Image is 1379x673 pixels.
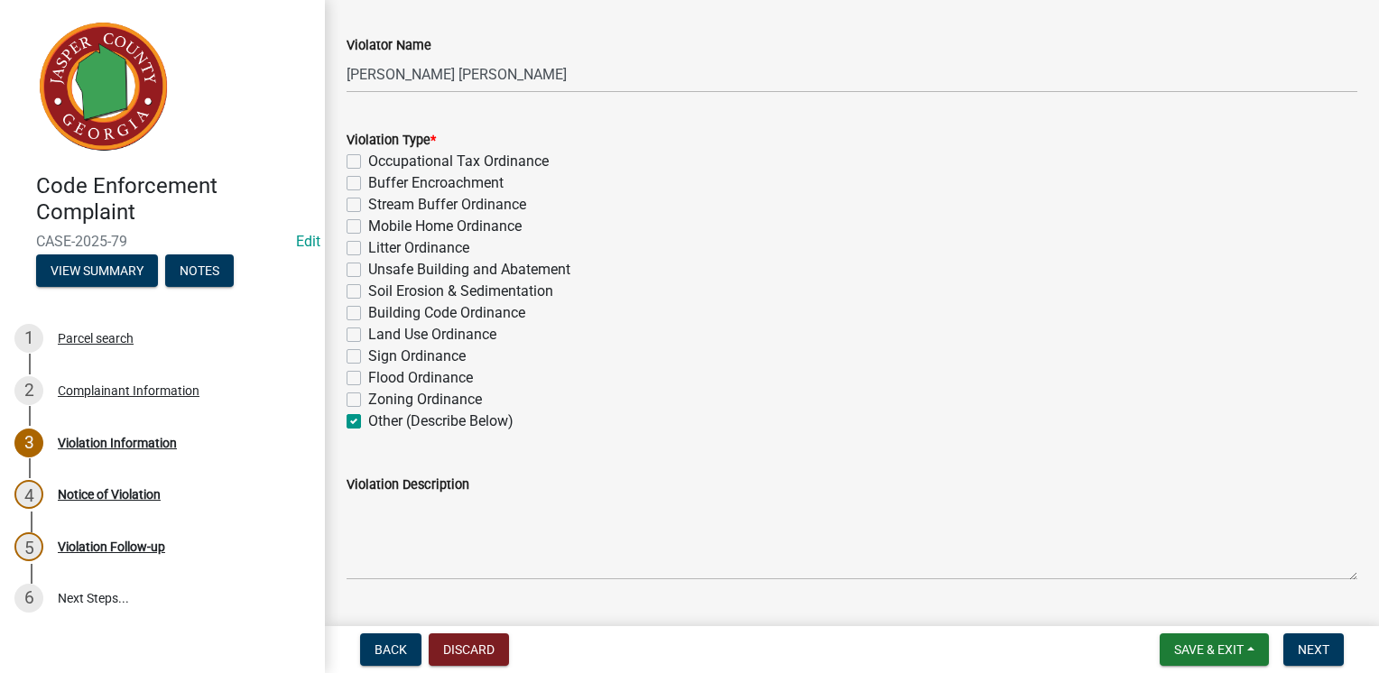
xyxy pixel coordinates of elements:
[58,332,134,345] div: Parcel search
[165,254,234,287] button: Notes
[36,264,158,279] wm-modal-confirm: Summary
[368,410,514,432] label: Other (Describe Below)
[429,633,509,666] button: Discard
[14,324,43,353] div: 1
[368,281,553,302] label: Soil Erosion & Sedimentation
[165,264,234,279] wm-modal-confirm: Notes
[368,259,570,281] label: Unsafe Building and Abatement
[368,324,496,346] label: Land Use Ordinance
[58,384,199,397] div: Complainant Information
[1174,642,1244,657] span: Save & Exit
[14,376,43,405] div: 2
[368,194,526,216] label: Stream Buffer Ordinance
[14,584,43,613] div: 6
[368,346,466,367] label: Sign Ordinance
[36,254,158,287] button: View Summary
[14,532,43,561] div: 5
[296,233,320,250] a: Edit
[347,479,469,492] label: Violation Description
[58,437,177,449] div: Violation Information
[1160,633,1269,666] button: Save & Exit
[368,172,504,194] label: Buffer Encroachment
[1298,642,1329,657] span: Next
[1283,633,1344,666] button: Next
[368,151,549,172] label: Occupational Tax Ordinance
[347,40,431,52] label: Violator Name
[360,633,421,666] button: Back
[58,540,165,553] div: Violation Follow-up
[14,480,43,509] div: 4
[36,233,289,250] span: CASE-2025-79
[36,19,171,154] img: Jasper County, Georgia
[58,488,161,501] div: Notice of Violation
[296,233,320,250] wm-modal-confirm: Edit Application Number
[14,429,43,457] div: 3
[368,216,522,237] label: Mobile Home Ordinance
[375,642,407,657] span: Back
[368,237,469,259] label: Litter Ordinance
[368,389,482,410] label: Zoning Ordinance
[347,134,436,147] label: Violation Type
[368,302,525,324] label: Building Code Ordinance
[368,367,473,389] label: Flood Ordinance
[36,173,310,226] h4: Code Enforcement Complaint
